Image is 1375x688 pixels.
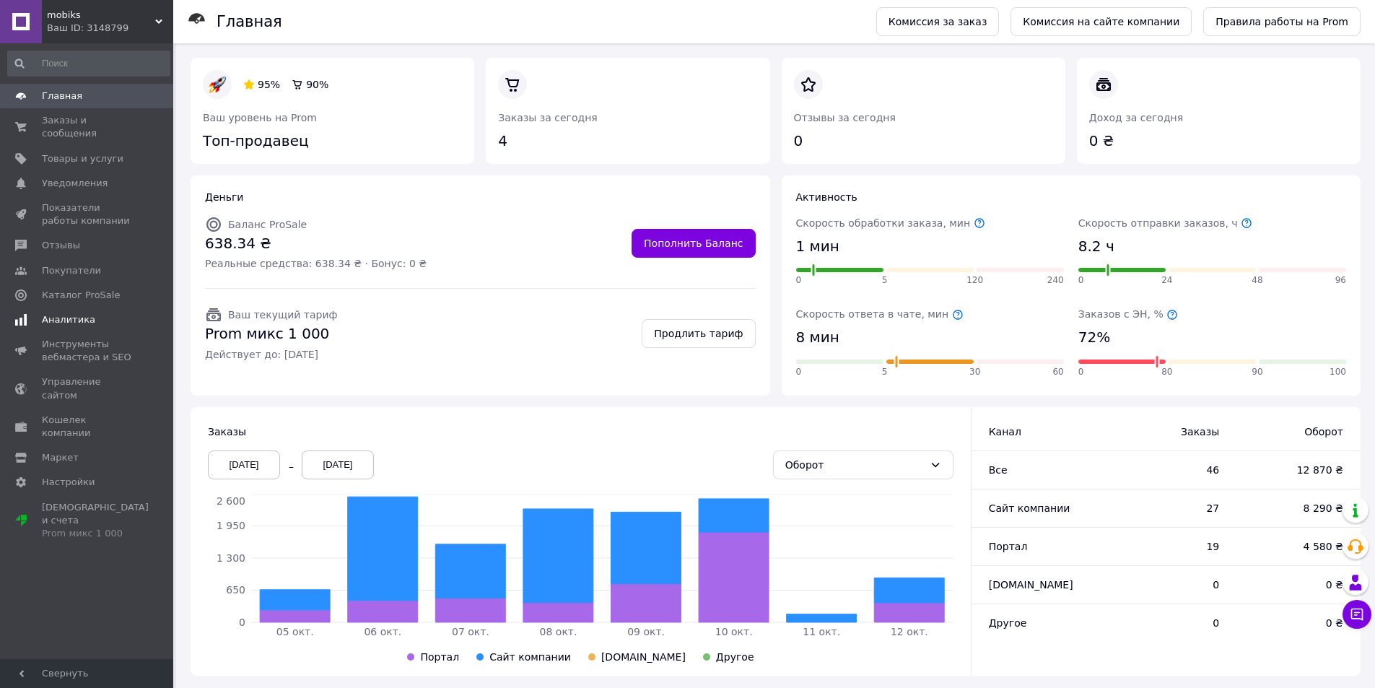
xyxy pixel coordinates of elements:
[42,313,95,326] span: Аналитика
[42,375,134,401] span: Управление сайтом
[882,366,888,378] span: 5
[258,79,280,90] span: 95%
[489,651,571,663] span: Сайт компании
[452,626,489,637] tspan: 07 окт.
[239,617,245,628] tspan: 0
[217,520,245,531] tspan: 1 950
[989,464,1008,476] span: Все
[302,450,374,479] div: [DATE]
[42,201,134,227] span: Показатели работы компании
[1118,539,1219,554] span: 19
[205,323,337,344] span: Prom микс 1 000
[7,51,170,77] input: Поиск
[42,527,149,540] div: Prom микс 1 000
[1118,616,1219,630] span: 0
[42,264,101,277] span: Покупатели
[1248,616,1343,630] span: 0 ₴
[42,451,79,464] span: Маркет
[969,366,980,378] span: 30
[1047,274,1064,287] span: 240
[1118,424,1219,439] span: Заказы
[1203,7,1361,36] a: Правила работы на Prom
[42,414,134,440] span: Кошелек компании
[785,457,924,473] div: Оборот
[42,338,134,364] span: Инструменты вебмастера и SEO
[208,426,246,437] span: Заказы
[796,274,802,287] span: 0
[228,309,337,321] span: Ваш текущий тариф
[796,327,839,348] span: 8 мин
[989,502,1070,514] span: Сайт компании
[306,79,328,90] span: 90%
[796,236,839,257] span: 1 мин
[989,426,1021,437] span: Канал
[47,9,155,22] span: mobiks
[217,552,245,564] tspan: 1 300
[1248,578,1343,592] span: 0 ₴
[217,13,282,30] h1: Главная
[228,219,307,230] span: Баланс ProSale
[796,191,857,203] span: Активность
[627,626,665,637] tspan: 09 окт.
[1335,274,1346,287] span: 96
[803,626,840,637] tspan: 11 окт.
[205,256,427,271] span: Реальные средства: 638.34 ₴ · Бонус: 0 ₴
[1330,366,1346,378] span: 100
[632,229,755,258] a: Пополнить Баланс
[42,90,82,103] span: Главная
[796,308,964,320] span: Скорость ответа в чате, мин
[205,233,427,254] span: 638.34 ₴
[1161,274,1172,287] span: 24
[42,476,95,489] span: Настройки
[966,274,983,287] span: 120
[601,651,686,663] span: [DOMAIN_NAME]
[642,319,755,348] a: Продлить тариф
[42,239,80,252] span: Отзывы
[1078,308,1178,320] span: Заказов с ЭН, %
[1252,274,1262,287] span: 48
[208,450,280,479] div: [DATE]
[364,626,401,637] tspan: 06 окт.
[276,626,314,637] tspan: 05 окт.
[1078,274,1084,287] span: 0
[1078,217,1252,229] span: Скорость отправки заказов, ч
[989,541,1028,552] span: Портал
[42,177,108,190] span: Уведомления
[217,495,245,507] tspan: 2 600
[1078,366,1084,378] span: 0
[42,289,120,302] span: Каталог ProSale
[716,651,754,663] span: Другое
[1161,366,1172,378] span: 80
[420,651,459,663] span: Портал
[1248,463,1343,477] span: 12 870 ₴
[891,626,928,637] tspan: 12 окт.
[796,366,802,378] span: 0
[1078,236,1114,257] span: 8.2 ч
[1118,463,1219,477] span: 46
[1252,366,1262,378] span: 90
[1118,578,1219,592] span: 0
[1343,600,1371,629] button: Чат с покупателем
[42,114,134,140] span: Заказы и сообщения
[715,626,753,637] tspan: 10 окт.
[1248,501,1343,515] span: 8 290 ₴
[205,347,337,362] span: Действует до: [DATE]
[47,22,173,35] div: Ваш ID: 3148799
[989,579,1073,591] span: [DOMAIN_NAME]
[796,217,985,229] span: Скорость обработки заказа, мин
[540,626,577,637] tspan: 08 окт.
[1248,539,1343,554] span: 4 580 ₴
[42,501,149,541] span: [DEMOGRAPHIC_DATA] и счета
[1118,501,1219,515] span: 27
[205,191,243,203] span: Деньги
[226,584,245,596] tspan: 650
[1010,7,1192,36] a: Комиссия на сайте компании
[1052,366,1063,378] span: 60
[882,274,888,287] span: 5
[1078,327,1110,348] span: 72%
[989,617,1027,629] span: Другое
[876,7,1000,36] a: Комиссия за заказ
[42,152,123,165] span: Товары и услуги
[1248,424,1343,439] span: Оборот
